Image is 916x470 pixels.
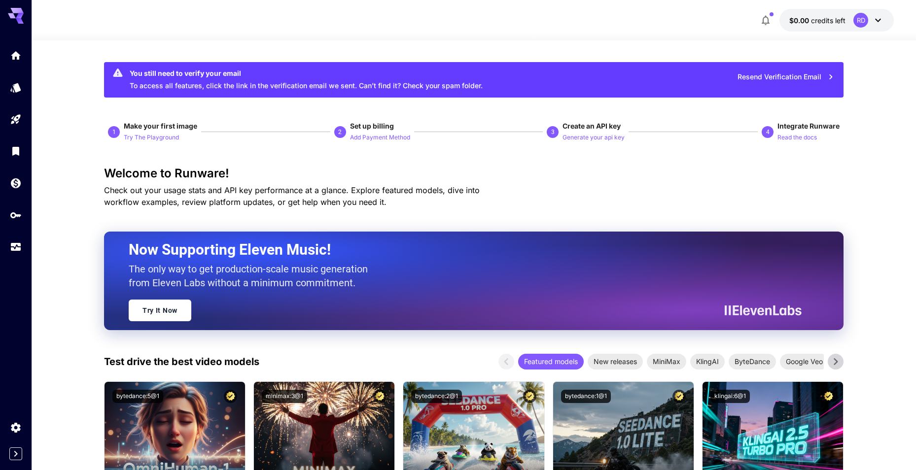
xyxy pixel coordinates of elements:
[853,13,868,28] div: RD
[373,390,387,403] button: Certified Model – Vetted for best performance and includes a commercial license.
[563,133,625,142] p: Generate your api key
[10,209,22,221] div: API Keys
[262,390,307,403] button: minimax:3@1
[130,68,483,78] div: You still need to verify your email
[563,131,625,143] button: Generate your api key
[130,65,483,95] div: To access all features, click the link in the verification email we sent. Can’t find it? Check yo...
[551,128,555,136] p: 3
[10,49,22,62] div: Home
[10,145,22,157] div: Library
[647,354,686,369] div: MiniMax
[129,262,375,290] p: The only way to get production-scale music generation from Eleven Labs without a minimum commitment.
[112,390,163,403] button: bytedance:5@1
[129,300,191,321] a: Try It Now
[780,354,829,369] div: Google Veo
[518,356,584,367] span: Featured models
[561,390,611,403] button: bytedance:1@1
[779,9,894,32] button: $0.00RD
[518,354,584,369] div: Featured models
[124,131,179,143] button: Try The Playground
[777,133,817,142] p: Read the docs
[224,390,237,403] button: Certified Model – Vetted for best performance and includes a commercial license.
[104,354,259,369] p: Test drive the best video models
[350,133,410,142] p: Add Payment Method
[732,67,840,87] button: Resend Verification Email
[766,128,770,136] p: 4
[10,241,22,253] div: Usage
[563,122,621,130] span: Create an API key
[710,390,750,403] button: klingai:6@1
[588,356,643,367] span: New releases
[588,354,643,369] div: New releases
[338,128,342,136] p: 2
[124,122,197,130] span: Make your first image
[350,131,410,143] button: Add Payment Method
[777,131,817,143] button: Read the docs
[411,390,462,403] button: bytedance:2@1
[523,390,536,403] button: Certified Model – Vetted for best performance and includes a commercial license.
[729,354,776,369] div: ByteDance
[112,128,116,136] p: 1
[350,122,394,130] span: Set up billing
[729,356,776,367] span: ByteDance
[647,356,686,367] span: MiniMax
[811,16,846,25] span: credits left
[104,185,480,207] span: Check out your usage stats and API key performance at a glance. Explore featured models, dive int...
[9,447,22,460] button: Expand sidebar
[104,167,844,180] h3: Welcome to Runware!
[780,356,829,367] span: Google Veo
[10,113,22,126] div: Playground
[690,356,725,367] span: KlingAI
[124,133,179,142] p: Try The Playground
[10,81,22,94] div: Models
[789,16,811,25] span: $0.00
[10,177,22,189] div: Wallet
[822,390,835,403] button: Certified Model – Vetted for best performance and includes a commercial license.
[129,240,794,259] h2: Now Supporting Eleven Music!
[690,354,725,369] div: KlingAI
[672,390,686,403] button: Certified Model – Vetted for best performance and includes a commercial license.
[10,421,22,434] div: Settings
[789,15,846,26] div: $0.00
[777,122,840,130] span: Integrate Runware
